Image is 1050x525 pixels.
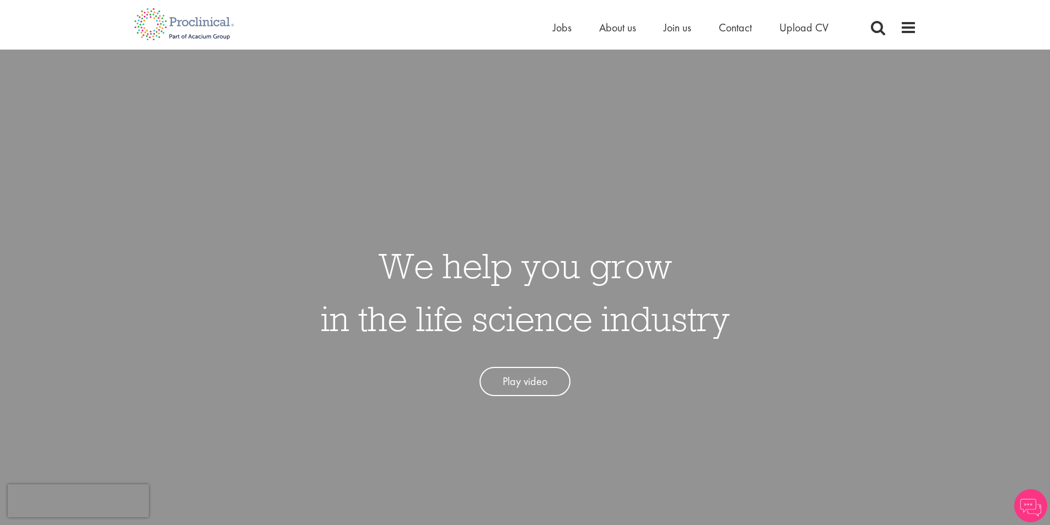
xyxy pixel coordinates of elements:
h1: We help you grow in the life science industry [321,239,730,345]
a: Jobs [553,20,572,35]
a: Contact [719,20,752,35]
a: Upload CV [779,20,828,35]
a: Play video [480,367,570,396]
a: About us [599,20,636,35]
img: Chatbot [1014,489,1047,522]
a: Join us [664,20,691,35]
